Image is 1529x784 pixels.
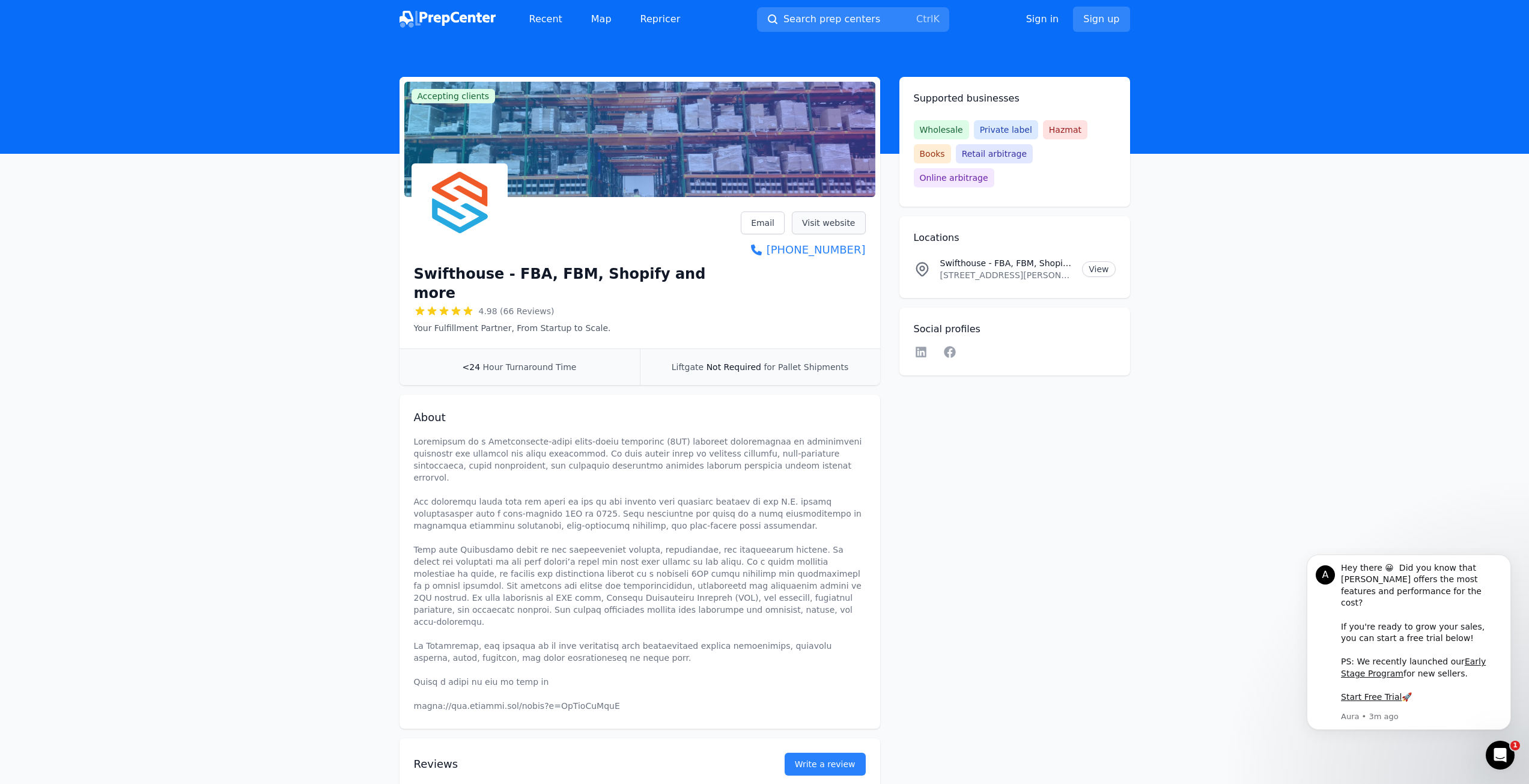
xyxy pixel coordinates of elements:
h2: Reviews [414,756,746,773]
p: Your Fulfillment Partner, From Startup to Scale. [414,322,741,334]
h2: About [414,409,866,426]
span: Hour Turnaround Time [483,362,577,372]
p: Swifthouse - FBA, FBM, Shopify and more Location [940,257,1073,269]
span: Books [914,144,951,163]
kbd: K [933,13,940,25]
a: Visit website [792,211,866,234]
a: Write a review [785,753,866,776]
iframe: Intercom notifications message [1289,548,1529,752]
p: Loremipsum do s Ametconsecte-adipi elits-doeiu temporinc (8UT) laboreet doloremagnaa en adminimve... [414,436,866,712]
img: PrepCenter [400,11,496,28]
span: for Pallet Shipments [764,362,848,372]
a: Sign up [1073,7,1129,32]
h2: Supported businesses [914,91,1116,106]
a: View [1082,261,1115,277]
p: [STREET_ADDRESS][PERSON_NAME][US_STATE] [940,269,1073,281]
span: Online arbitrage [914,168,994,187]
span: 1 [1510,741,1520,750]
a: [PHONE_NUMBER] [741,242,865,258]
span: Hazmat [1043,120,1087,139]
a: Repricer [631,7,690,31]
iframe: Intercom live chat [1486,741,1515,770]
span: Not Required [707,362,761,372]
h2: Locations [914,231,1116,245]
a: Map [582,7,621,31]
span: Liftgate [672,362,704,372]
h2: Social profiles [914,322,1116,336]
button: Search prep centersCtrlK [757,7,949,32]
kbd: Ctrl [916,13,933,25]
span: Private label [974,120,1038,139]
span: <24 [463,362,481,372]
span: Accepting clients [412,89,496,103]
h1: Swifthouse - FBA, FBM, Shopify and more [414,264,741,303]
img: Swifthouse - FBA, FBM, Shopify and more [414,166,505,257]
span: 4.98 (66 Reviews) [479,305,555,317]
a: Recent [520,7,572,31]
a: Email [741,211,785,234]
span: Wholesale [914,120,969,139]
a: Sign in [1026,12,1059,26]
span: Search prep centers [783,12,880,26]
span: Retail arbitrage [956,144,1033,163]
